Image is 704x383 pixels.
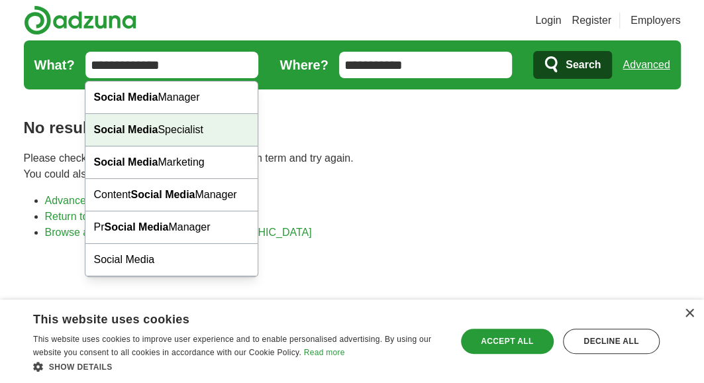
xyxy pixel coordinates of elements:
[85,82,258,114] div: Manager
[45,195,127,206] a: Advanced search
[684,309,694,319] div: Close
[24,5,136,35] img: Adzuna logo
[563,329,660,354] div: Decline all
[24,116,681,140] h1: No results found
[85,146,258,179] div: Marketing
[533,51,612,79] button: Search
[572,13,611,28] a: Register
[566,52,601,78] span: Search
[24,150,681,182] p: Please check your spelling or enter another search term and try again. You could also try one of ...
[45,227,312,238] a: Browse all live results across the [GEOGRAPHIC_DATA]
[85,211,258,244] div: Pr Manager
[130,189,195,200] strong: Social Media
[85,179,258,211] div: Content Manager
[34,55,75,75] label: What?
[49,362,113,372] span: Show details
[33,360,443,373] div: Show details
[104,221,168,233] strong: Social Media
[93,156,158,168] strong: Social Media
[85,244,258,276] div: Social Media
[33,335,431,357] span: This website uses cookies to improve user experience and to enable personalised advertising. By u...
[33,307,410,327] div: This website uses cookies
[535,13,561,28] a: Login
[623,52,670,78] a: Advanced
[461,329,554,354] div: Accept all
[93,91,158,103] strong: Social Media
[85,114,258,146] div: Specialist
[93,124,158,135] strong: Social Media
[630,13,681,28] a: Employers
[279,55,328,75] label: Where?
[45,211,235,222] a: Return to the home page and start again
[304,348,345,357] a: Read more, opens a new window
